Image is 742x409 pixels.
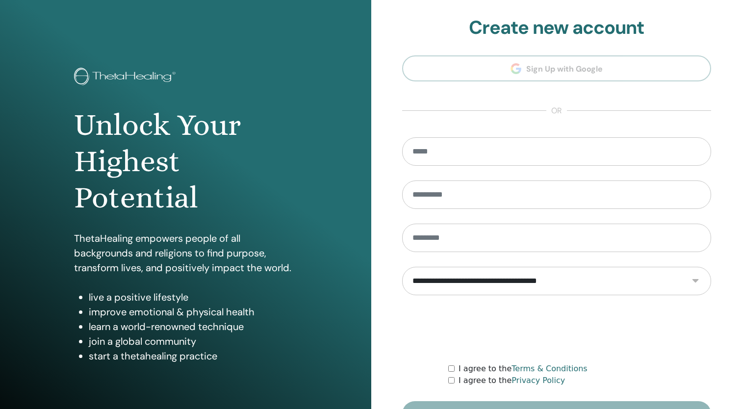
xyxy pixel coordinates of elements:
li: improve emotional & physical health [89,305,297,319]
label: I agree to the [459,375,565,386]
li: learn a world-renowned technique [89,319,297,334]
label: I agree to the [459,363,588,375]
li: join a global community [89,334,297,349]
a: Privacy Policy [512,376,565,385]
a: Terms & Conditions [512,364,587,373]
h2: Create new account [402,17,712,39]
li: live a positive lifestyle [89,290,297,305]
iframe: reCAPTCHA [482,310,631,348]
span: or [546,105,567,117]
li: start a thetahealing practice [89,349,297,363]
h1: Unlock Your Highest Potential [74,107,297,216]
p: ThetaHealing empowers people of all backgrounds and religions to find purpose, transform lives, a... [74,231,297,275]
